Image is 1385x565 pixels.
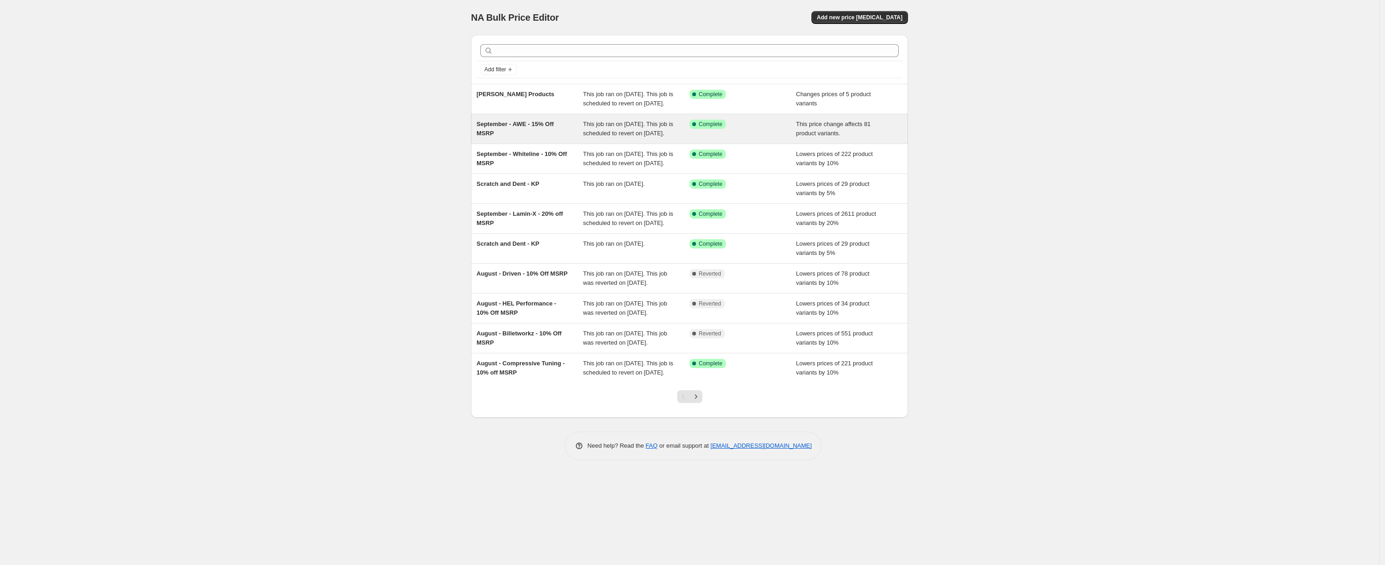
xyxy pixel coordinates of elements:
span: Scratch and Dent - KP [477,180,540,187]
span: [PERSON_NAME] Products [477,91,554,98]
span: NA Bulk Price Editor [471,12,559,23]
span: Changes prices of 5 product variants [796,91,871,107]
a: [EMAIL_ADDRESS][DOMAIN_NAME] [711,442,812,449]
span: This job ran on [DATE]. This job is scheduled to revert on [DATE]. [583,91,673,107]
span: Lowers prices of 551 product variants by 10% [796,330,873,346]
span: August - Compressive Tuning - 10% off MSRP [477,360,565,376]
span: This job ran on [DATE]. [583,240,645,247]
span: Complete [699,91,722,98]
span: Complete [699,121,722,128]
span: August - Billetworkz - 10% Off MSRP [477,330,562,346]
span: This job ran on [DATE]. This job is scheduled to revert on [DATE]. [583,121,673,137]
button: Next [690,390,702,403]
span: This job ran on [DATE]. This job is scheduled to revert on [DATE]. [583,150,673,167]
span: August - Driven - 10% Off MSRP [477,270,568,277]
span: Reverted [699,270,721,277]
span: Reverted [699,330,721,337]
span: Reverted [699,300,721,307]
span: or email support at [658,442,711,449]
span: This job ran on [DATE]. This job was reverted on [DATE]. [583,330,667,346]
span: Complete [699,360,722,367]
span: Lowers prices of 29 product variants by 5% [796,180,870,196]
span: September - Whiteline - 10% Off MSRP [477,150,567,167]
span: This job ran on [DATE]. This job is scheduled to revert on [DATE]. [583,360,673,376]
span: August - HEL Performance - 10% Off MSRP [477,300,556,316]
span: Lowers prices of 2611 product variants by 20% [796,210,876,226]
span: Lowers prices of 78 product variants by 10% [796,270,870,286]
button: Add filter [480,64,517,75]
span: September - AWE - 15% Off MSRP [477,121,554,137]
span: Need help? Read the [587,442,646,449]
span: September - Lamin-X - 20% off MSRP [477,210,563,226]
span: This job ran on [DATE]. This job is scheduled to revert on [DATE]. [583,210,673,226]
a: FAQ [646,442,658,449]
span: Complete [699,150,722,158]
span: This job ran on [DATE]. This job was reverted on [DATE]. [583,300,667,316]
span: Lowers prices of 29 product variants by 5% [796,240,870,256]
span: Add new price [MEDICAL_DATA] [817,14,902,21]
span: This price change affects 81 product variants. [796,121,871,137]
span: Lowers prices of 34 product variants by 10% [796,300,870,316]
span: This job ran on [DATE]. This job was reverted on [DATE]. [583,270,667,286]
span: Complete [699,180,722,188]
nav: Pagination [677,390,702,403]
span: Add filter [484,66,506,73]
span: This job ran on [DATE]. [583,180,645,187]
span: Lowers prices of 222 product variants by 10% [796,150,873,167]
span: Lowers prices of 221 product variants by 10% [796,360,873,376]
span: Complete [699,240,722,248]
span: Scratch and Dent - KP [477,240,540,247]
button: Add new price [MEDICAL_DATA] [811,11,908,24]
span: Complete [699,210,722,218]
